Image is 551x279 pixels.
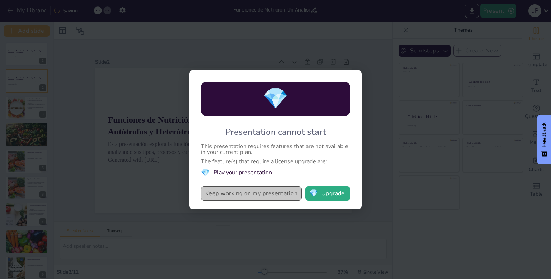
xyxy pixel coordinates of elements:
button: diamondUpgrade [305,186,350,201]
button: Keep working on my presentation [201,186,302,201]
span: diamond [201,168,210,178]
div: Presentation cannot start [225,126,326,138]
div: The feature(s) that require a license upgrade are: [201,159,350,164]
button: Feedback - Show survey [537,115,551,164]
span: Feedback [541,122,547,147]
li: Play your presentation [201,168,350,178]
span: diamond [309,190,318,197]
div: This presentation requires features that are not available in your current plan. [201,143,350,155]
span: diamond [263,85,288,113]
